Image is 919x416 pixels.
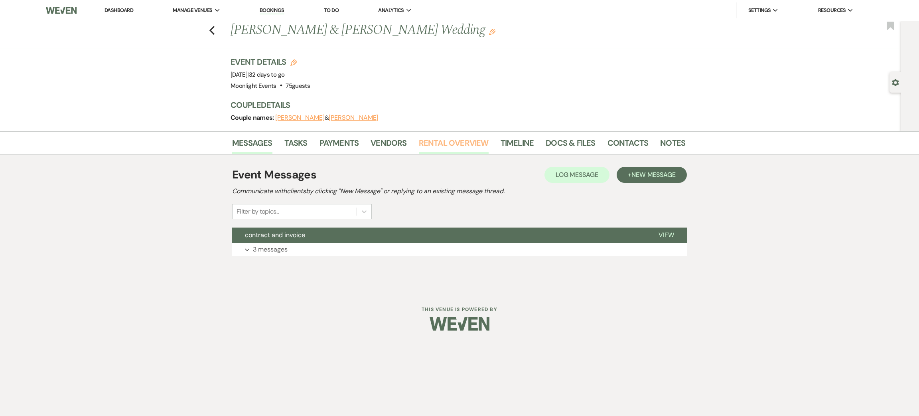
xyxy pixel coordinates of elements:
[607,137,649,154] a: Contacts
[105,7,133,14] a: Dashboard
[231,99,677,111] h3: Couple Details
[231,113,275,122] span: Couple names:
[419,137,489,154] a: Rental Overview
[247,71,284,79] span: |
[329,115,378,121] button: [PERSON_NAME]
[371,137,406,154] a: Vendors
[818,6,846,14] span: Resources
[489,28,495,35] button: Edit
[631,170,676,179] span: New Message
[892,78,899,86] button: Open lead details
[232,228,646,243] button: contract and invoice
[284,137,308,154] a: Tasks
[260,7,284,14] a: Bookings
[232,243,687,256] button: 3 messages
[556,170,598,179] span: Log Message
[286,82,310,90] span: 75 guests
[245,231,305,239] span: contract and invoice
[232,137,272,154] a: Messages
[231,21,588,40] h1: [PERSON_NAME] & [PERSON_NAME] Wedding
[544,167,609,183] button: Log Message
[378,6,404,14] span: Analytics
[275,114,378,122] span: &
[173,6,212,14] span: Manage Venues
[231,82,276,90] span: Moonlight Events
[430,310,489,338] img: Weven Logo
[748,6,771,14] span: Settings
[659,231,674,239] span: View
[617,167,687,183] button: +New Message
[275,115,325,121] button: [PERSON_NAME]
[231,56,310,67] h3: Event Details
[501,137,534,154] a: Timeline
[249,71,285,79] span: 32 days to go
[319,137,359,154] a: Payments
[231,71,284,79] span: [DATE]
[232,166,316,183] h1: Event Messages
[237,207,279,216] div: Filter by topics...
[546,137,595,154] a: Docs & Files
[660,137,685,154] a: Notes
[232,186,687,196] h2: Communicate with clients by clicking "New Message" or replying to an existing message thread.
[253,244,288,255] p: 3 messages
[46,2,77,19] img: Weven Logo
[646,228,687,243] button: View
[324,7,339,14] a: To Do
